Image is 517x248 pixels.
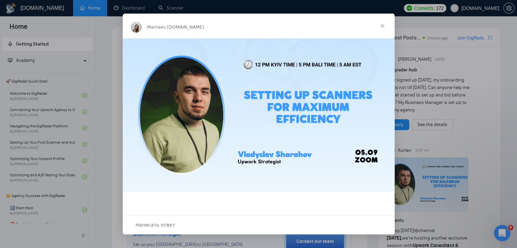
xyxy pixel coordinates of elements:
[123,215,395,234] div: Открыть разговор и ответить
[136,220,175,229] span: Написать ответ
[164,203,353,228] div: 🎤 we’re hosting another exclusive session with :
[131,22,142,33] img: Profile image for Mariia
[160,24,204,30] span: из [DOMAIN_NAME]
[370,14,395,38] span: Закрыть
[147,24,161,30] span: Mariia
